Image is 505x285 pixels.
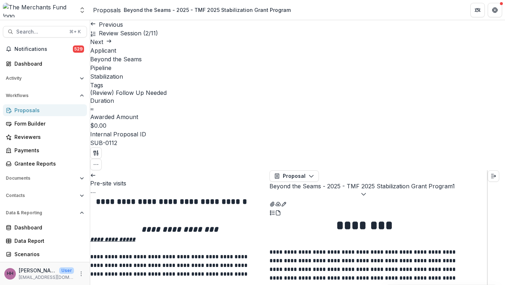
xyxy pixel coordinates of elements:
a: Next [90,38,112,45]
span: Documents [6,176,77,181]
button: Expand right [488,170,499,182]
button: Options [90,188,96,196]
p: Applicant [90,46,505,55]
div: Beyond the Seams - 2025 - TMF 2025 Stabilization Grant Program [124,6,291,14]
a: Form Builder [3,118,87,130]
a: Grantee Reports [3,158,87,170]
div: Helen Horstmann-Allen [7,271,13,276]
div: Scenarios [14,250,81,258]
a: Dashboard [3,222,87,233]
a: Data Report [3,235,87,247]
p: Awarded Amount [90,113,505,121]
div: ⌘ + K [68,28,82,36]
span: Notifications [14,46,73,52]
a: Beyond the Seams [90,56,142,63]
div: Form Builder [14,120,81,127]
a: Dashboard [3,58,87,70]
a: Reviewers [3,131,87,143]
p: $0.00 [90,121,106,130]
h3: Pre-site visits [90,179,269,188]
button: Open Activity [3,73,87,84]
p: Tags [90,81,505,89]
p: Stabilization [90,72,123,81]
div: Data Report [14,237,81,245]
span: Contacts [6,193,77,198]
a: Proposals [3,104,87,116]
span: Activity [6,76,77,81]
div: Payments [14,146,81,154]
span: 529 [73,45,84,53]
button: View Attached Files [269,199,275,208]
a: Scenarios [3,248,87,260]
a: Proposals [93,6,121,14]
p: Duration [90,96,505,105]
button: PDF view [275,208,281,216]
button: Beyond the Seams - 2025 - TMF 2025 Stabilization Grant Program1 [269,182,455,199]
p: Pipeline [90,63,505,72]
button: All submissions [90,29,96,38]
a: Previous [90,21,123,28]
nav: breadcrumb [93,5,294,15]
button: Open Contacts [3,190,87,201]
p: ∞ [90,105,94,113]
p: Internal Proposal ID [90,130,505,139]
span: Search... [16,29,65,35]
a: Payments [3,144,87,156]
p: SUB-0112 [90,139,117,147]
p: Review Session ( 2/11 ) [99,29,158,38]
button: More [77,269,85,278]
span: (Review) Follow Up Needed [90,89,167,96]
span: Data & Reporting [6,210,77,215]
button: Notifications529 [3,43,87,55]
button: Open Workflows [3,90,87,101]
button: Open entity switcher [77,3,87,17]
img: The Merchants Fund logo [3,3,74,17]
button: Open Documents [3,172,87,184]
button: Open Data & Reporting [3,207,87,219]
span: Workflows [6,93,77,98]
p: [PERSON_NAME] [19,267,56,274]
button: Partners [470,3,485,17]
div: Dashboard [14,224,81,231]
button: Edit as form [281,199,287,208]
div: Grantee Reports [14,160,81,167]
p: [EMAIL_ADDRESS][DOMAIN_NAME] [19,274,74,281]
p: User [59,267,74,274]
button: Search... [3,26,87,38]
div: Dashboard [14,60,81,67]
button: Plaintext view [269,208,275,216]
button: Proposal [269,170,319,182]
div: Proposals [14,106,81,114]
div: Reviewers [14,133,81,141]
button: Get Help [488,3,502,17]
